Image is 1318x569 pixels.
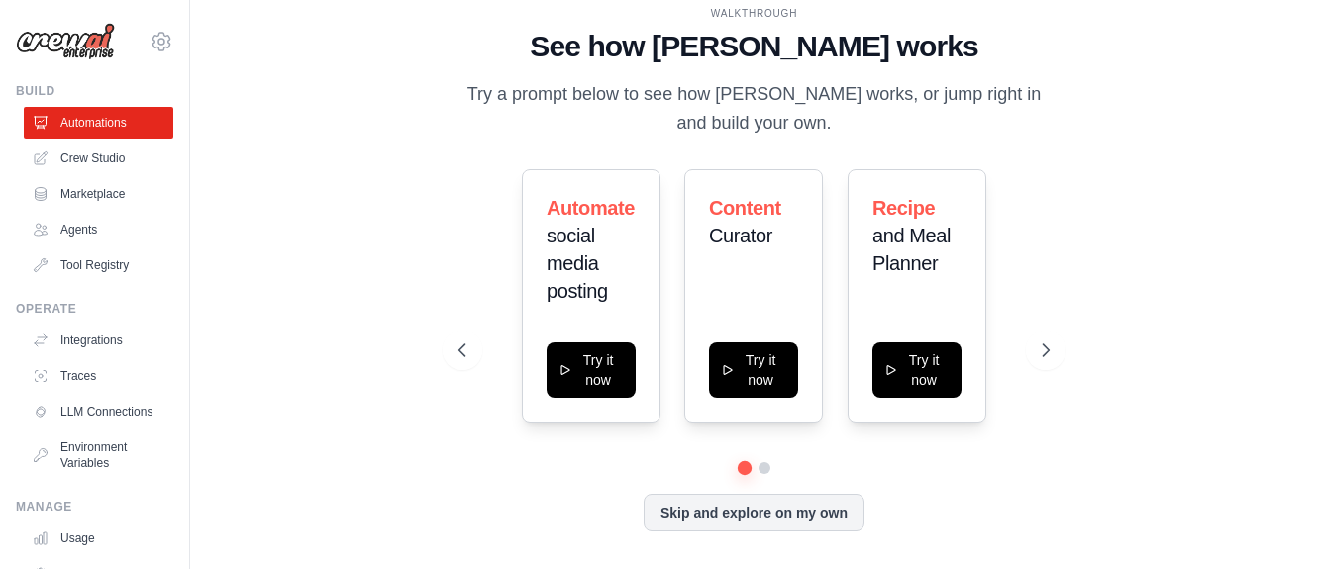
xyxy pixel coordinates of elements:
[16,499,173,515] div: Manage
[547,342,636,398] button: Try it now
[709,342,798,398] button: Try it now
[24,431,173,479] a: Environment Variables
[24,142,173,174] a: Crew Studio
[16,23,115,60] img: Logo
[709,197,781,219] span: Content
[16,301,173,317] div: Operate
[547,225,608,302] span: social media posting
[24,178,173,210] a: Marketplace
[24,522,173,554] a: Usage
[709,225,772,246] span: Curator
[24,325,173,356] a: Integrations
[644,494,864,531] button: Skip and explore on my own
[872,197,935,219] span: Recipe
[24,396,173,427] a: LLM Connections
[458,80,1050,139] p: Try a prompt below to see how [PERSON_NAME] works, or jump right in and build your own.
[872,342,962,398] button: Try it now
[872,225,951,274] span: and Meal Planner
[24,360,173,392] a: Traces
[24,107,173,139] a: Automations
[24,249,173,281] a: Tool Registry
[547,197,635,219] span: Automate
[458,6,1050,21] div: WALKTHROUGH
[16,83,173,99] div: Build
[458,29,1050,64] h1: See how [PERSON_NAME] works
[24,214,173,245] a: Agents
